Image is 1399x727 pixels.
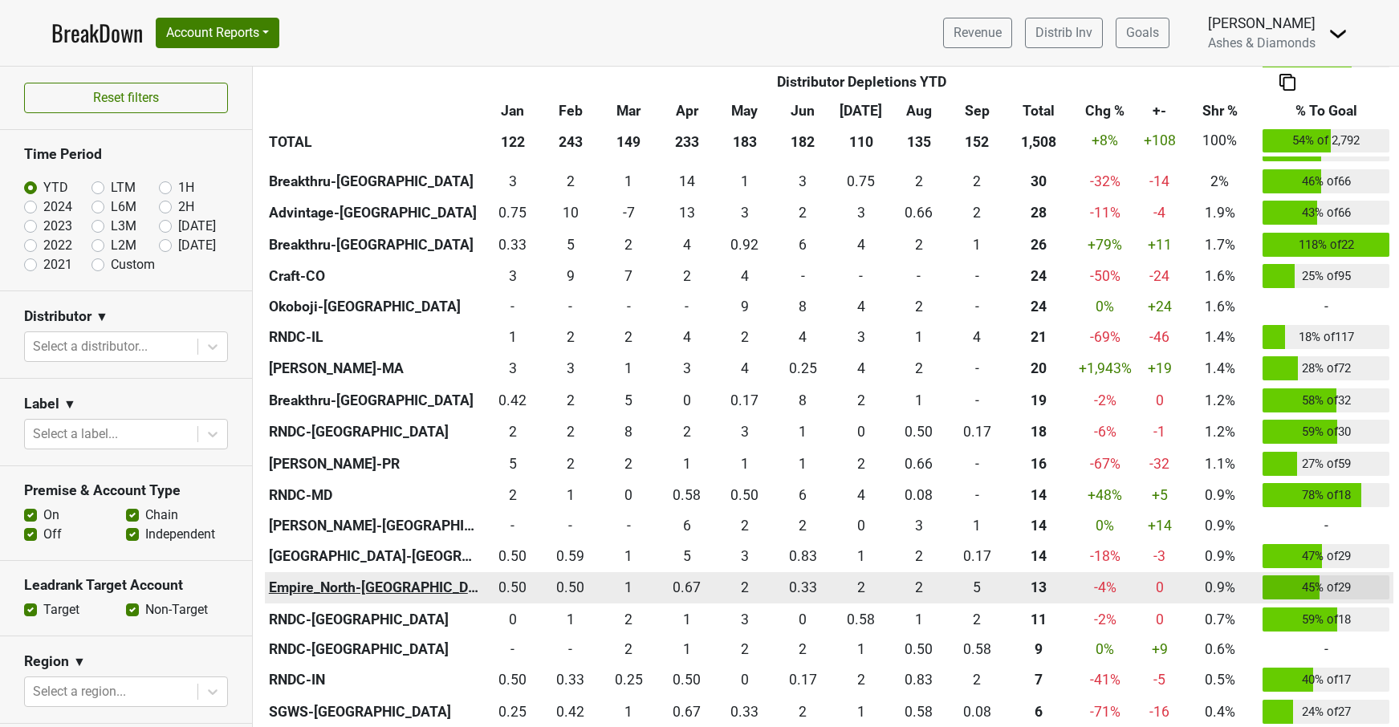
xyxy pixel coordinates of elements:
td: -69 % [1072,321,1137,353]
td: -7 [600,197,657,229]
div: 4 [661,327,712,347]
div: 4 [836,358,886,379]
td: 8 [774,384,832,416]
div: 4 [661,234,712,255]
td: 1.4% [1181,353,1259,385]
div: 2 [836,390,886,411]
div: - [778,266,828,286]
td: 0.416 [483,384,541,416]
td: 0 [542,292,600,321]
a: Goals [1116,18,1169,48]
th: 23.917 [1006,261,1072,293]
div: 3 [546,358,596,379]
td: 13.92 [657,165,715,197]
th: Shr %: activate to sort column ascending [1181,95,1259,124]
label: 2024 [43,197,72,217]
td: 0.167 [948,416,1006,449]
td: 4.33 [832,292,889,321]
label: LTM [111,178,136,197]
div: 3 [719,202,770,223]
td: 0 [948,448,1006,480]
div: 2 [546,453,596,474]
div: +11 [1142,234,1177,255]
div: - [546,296,596,317]
td: 1.75 [542,321,600,353]
div: 13 [661,202,712,223]
div: - [952,358,1002,379]
td: 0 [890,261,948,293]
td: 1.251 [774,416,832,449]
td: 8 [774,292,832,321]
label: 1H [178,178,194,197]
td: 0 % [1072,292,1137,321]
td: 2.25 [657,261,715,293]
div: 2 [893,234,944,255]
h3: Distributor [24,308,92,325]
th: Sep: activate to sort column ascending [948,95,1006,124]
div: 28 [1010,202,1068,223]
td: -67 % [1072,448,1137,480]
div: - [952,390,1002,411]
div: 0 [661,390,712,411]
div: 1 [952,234,1002,255]
td: 2.168 [948,165,1006,197]
td: 3.834 [657,229,715,261]
th: 1,508 [1006,124,1072,156]
td: -50 % [1072,261,1137,293]
td: 12.92 [657,197,715,229]
img: Dropdown Menu [1328,24,1348,43]
div: -7 [604,202,654,223]
a: BreakDown [51,16,143,50]
div: 4 [836,296,886,317]
td: 0.753 [832,165,889,197]
div: 20 [1010,358,1068,379]
td: 0 [483,292,541,321]
th: 243 [542,124,600,156]
th: RNDC-[GEOGRAPHIC_DATA] [265,416,483,449]
td: 0.66 [890,197,948,229]
div: 0.50 [893,421,944,442]
div: 26 [1010,234,1068,255]
th: Breakthru-[GEOGRAPHIC_DATA] [265,384,483,416]
button: Reset filters [24,83,228,113]
th: 23.755 [1006,292,1072,321]
label: L6M [111,197,136,217]
div: 9 [546,266,596,286]
td: 0.75 [483,197,541,229]
a: Distrib Inv [1025,18,1103,48]
th: 110 [832,124,889,156]
th: Total: activate to sort column ascending [1006,95,1072,124]
div: 21 [1010,327,1068,347]
td: 0.25 [774,353,832,385]
div: 1 [778,421,828,442]
th: 135 [890,124,948,156]
label: [DATE] [178,236,216,255]
th: Craft-CO [265,261,483,293]
div: -4 [1142,202,1177,223]
div: 2 [604,453,654,474]
div: - [487,296,538,317]
td: 3.5 [774,321,832,353]
td: 3.5 [716,261,774,293]
th: 183 [716,124,774,156]
div: 4 [952,327,1002,347]
th: Mar: activate to sort column ascending [600,95,657,124]
td: 1 [483,321,541,353]
button: Account Reports [156,18,279,48]
th: Distributor Depletions YTD [542,67,1181,95]
div: 9 [719,296,770,317]
img: Copy to clipboard [1279,74,1295,91]
td: 2.584 [716,416,774,449]
td: 1.6% [1181,292,1259,321]
th: 20.430 [1006,353,1072,385]
div: 2 [546,327,596,347]
div: 5 [487,453,538,474]
td: 2.16 [774,197,832,229]
td: 3.75 [657,321,715,353]
div: - [893,266,944,286]
td: 1.6% [1181,261,1259,293]
div: 0.42 [487,390,538,411]
div: 0.25 [778,358,828,379]
td: 1.4% [1181,321,1259,353]
div: 2 [487,421,538,442]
